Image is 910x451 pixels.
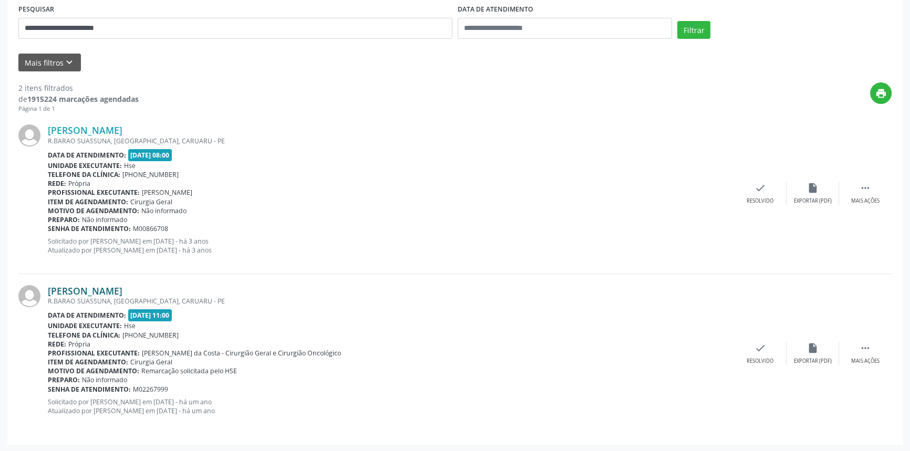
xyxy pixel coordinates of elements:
label: PESQUISAR [18,2,54,18]
b: Profissional executante: [48,349,140,358]
span: Não informado [141,206,187,215]
span: Cirurgia Geral [130,197,172,206]
i: check [754,342,766,354]
p: Solicitado por [PERSON_NAME] em [DATE] - há 3 anos Atualizado por [PERSON_NAME] em [DATE] - há 3 ... [48,237,734,255]
span: M02267999 [133,385,168,394]
strong: 1915224 marcações agendadas [27,94,139,104]
b: Motivo de agendamento: [48,206,139,215]
button: Filtrar [677,21,710,39]
div: Página 1 de 1 [18,104,139,113]
span: Não informado [82,375,127,384]
b: Senha de atendimento: [48,224,131,233]
b: Telefone da clínica: [48,170,120,179]
div: de [18,93,139,104]
b: Item de agendamento: [48,358,128,366]
span: [PERSON_NAME] [142,188,192,197]
b: Data de atendimento: [48,151,126,160]
span: Hse [124,321,136,330]
b: Preparo: [48,215,80,224]
span: [DATE] 11:00 [128,309,172,321]
div: Mais ações [851,358,880,365]
i:  [860,182,871,194]
span: Remarcação solicitada pelo HSE [141,366,237,375]
div: R.BARAO SUASSUNA, [GEOGRAPHIC_DATA], CARUARU - PE [48,297,734,306]
span: Cirurgia Geral [130,358,172,366]
div: Resolvido [747,358,773,365]
p: Solicitado por [PERSON_NAME] em [DATE] - há um ano Atualizado por [PERSON_NAME] em [DATE] - há um... [48,397,734,415]
b: Profissional executante: [48,188,140,197]
i: insert_drive_file [807,182,819,194]
span: [DATE] 08:00 [128,149,172,161]
a: [PERSON_NAME] [48,285,122,297]
span: Própria [68,179,90,188]
button: print [870,82,892,104]
b: Data de atendimento: [48,311,126,320]
span: Não informado [82,215,127,224]
b: Rede: [48,340,66,349]
b: Unidade executante: [48,161,122,170]
div: R.BARAO SUASSUNA, [GEOGRAPHIC_DATA], CARUARU - PE [48,137,734,145]
b: Telefone da clínica: [48,331,120,340]
b: Item de agendamento: [48,197,128,206]
div: Exportar (PDF) [794,197,832,205]
b: Unidade executante: [48,321,122,330]
i: insert_drive_file [807,342,819,354]
div: Exportar (PDF) [794,358,832,365]
i: check [754,182,766,194]
i:  [860,342,871,354]
span: Hse [124,161,136,170]
b: Preparo: [48,375,80,384]
div: Mais ações [851,197,880,205]
a: [PERSON_NAME] [48,124,122,136]
span: [PHONE_NUMBER] [122,331,179,340]
img: img [18,285,40,307]
span: M00866708 [133,224,168,233]
img: img [18,124,40,146]
b: Motivo de agendamento: [48,366,139,375]
span: [PERSON_NAME] da Costa - Cirurgião Geral e Cirurgião Oncológico [142,349,341,358]
i: keyboard_arrow_down [64,57,75,68]
label: DATA DE ATENDIMENTO [458,2,533,18]
button: Mais filtroskeyboard_arrow_down [18,54,81,72]
b: Senha de atendimento: [48,385,131,394]
span: Própria [68,340,90,349]
i: print [875,88,887,99]
span: [PHONE_NUMBER] [122,170,179,179]
div: 2 itens filtrados [18,82,139,93]
b: Rede: [48,179,66,188]
div: Resolvido [747,197,773,205]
